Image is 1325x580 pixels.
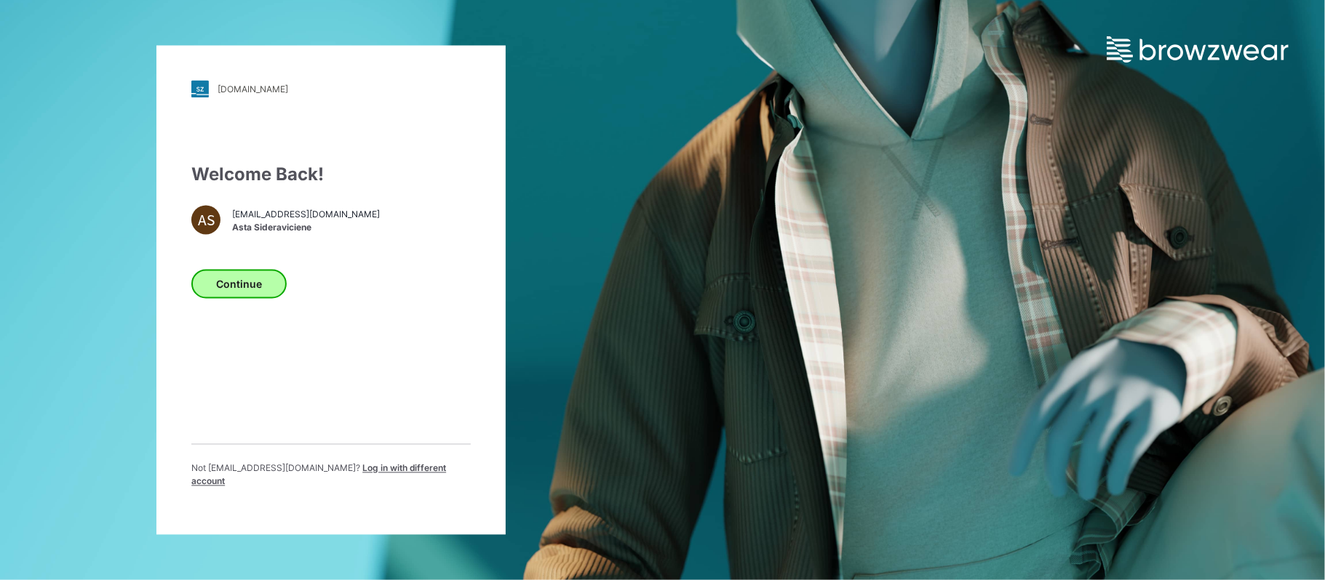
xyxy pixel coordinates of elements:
[232,221,380,234] span: Asta Sideraviciene
[191,462,471,488] p: Not [EMAIL_ADDRESS][DOMAIN_NAME] ?
[1107,36,1289,63] img: browzwear-logo.e42bd6dac1945053ebaf764b6aa21510.svg
[218,84,288,94] div: [DOMAIN_NAME]
[191,81,209,98] img: stylezone-logo.562084cfcfab977791bfbf7441f1a819.svg
[191,81,471,98] a: [DOMAIN_NAME]
[191,270,287,299] button: Continue
[232,208,380,221] span: [EMAIL_ADDRESS][DOMAIN_NAME]
[191,162,471,188] div: Welcome Back!
[191,206,220,235] div: AS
